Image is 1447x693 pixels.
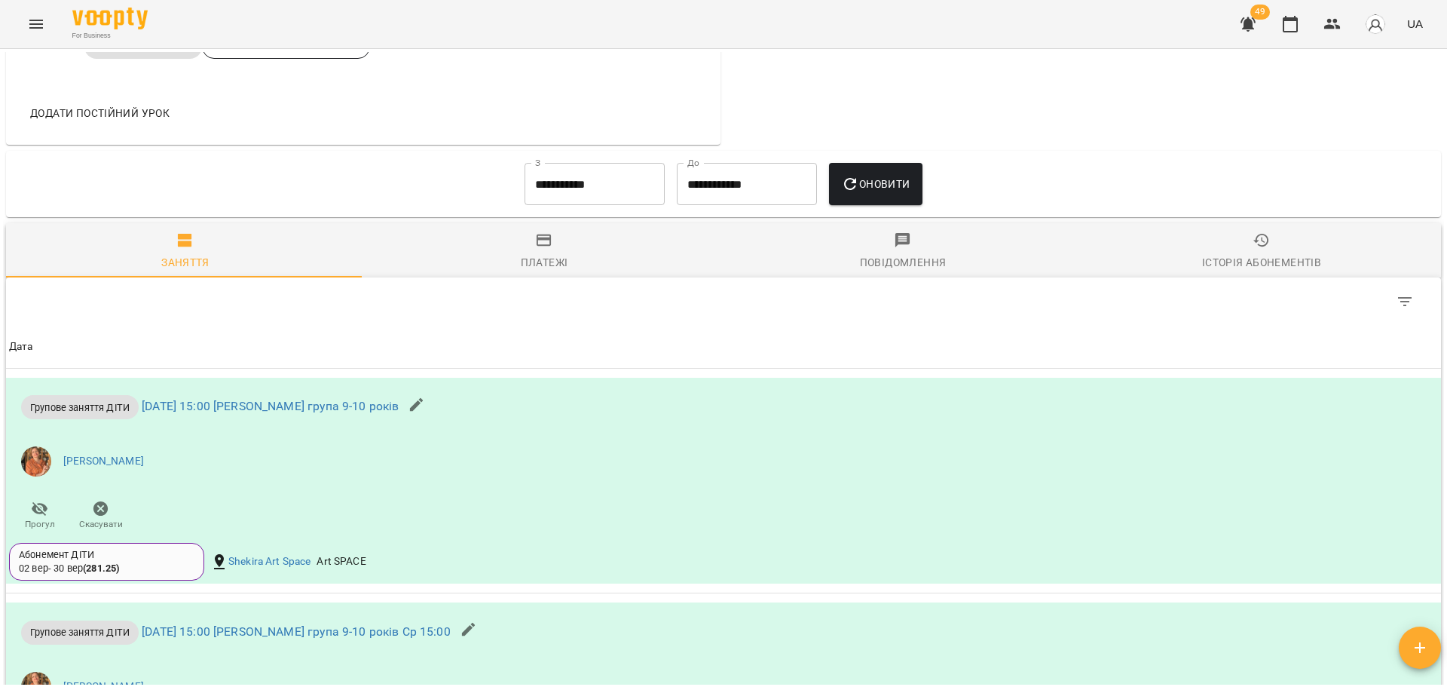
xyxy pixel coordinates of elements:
[9,338,33,356] div: Дата
[18,6,54,42] button: Menu
[19,548,194,562] div: Абонемент ДІТИ
[1387,284,1423,320] button: Фільтр
[841,175,910,193] span: Оновити
[9,543,204,581] div: Абонемент ДІТИ02 вер- 30 вер(281.25)
[21,625,139,639] span: Групове заняття ДІТИ
[1250,5,1270,20] span: 49
[21,400,139,415] span: Групове заняття ДІТИ
[83,563,119,574] b: ( 281.25 )
[1365,14,1386,35] img: avatar_s.png
[19,562,119,575] div: 02 вер - 30 вер
[70,495,131,537] button: Скасувати
[314,551,369,572] div: Art SPACE
[9,495,70,537] button: Прогул
[6,278,1441,326] div: Table Toolbar
[9,338,1438,356] span: Дата
[142,400,399,414] a: [DATE] 15:00 [PERSON_NAME] група 9-10 років
[79,518,123,531] span: Скасувати
[860,253,947,271] div: Повідомлення
[30,104,170,122] span: Додати постійний урок
[142,624,451,639] a: [DATE] 15:00 [PERSON_NAME] група 9-10 років Ср 15:00
[228,554,311,569] a: Shekira Art Space
[9,338,33,356] div: Sort
[161,253,210,271] div: Заняття
[63,454,144,469] a: [PERSON_NAME]
[1401,10,1429,38] button: UA
[1407,16,1423,32] span: UA
[521,253,568,271] div: Платежі
[24,100,176,127] button: Додати постійний урок
[72,31,148,41] span: For Business
[72,8,148,29] img: Voopty Logo
[1202,253,1321,271] div: Історія абонементів
[829,163,922,205] button: Оновити
[25,518,55,531] span: Прогул
[21,446,51,477] img: 6ada88a2232ae61b19f8f498409ef64a.jpeg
